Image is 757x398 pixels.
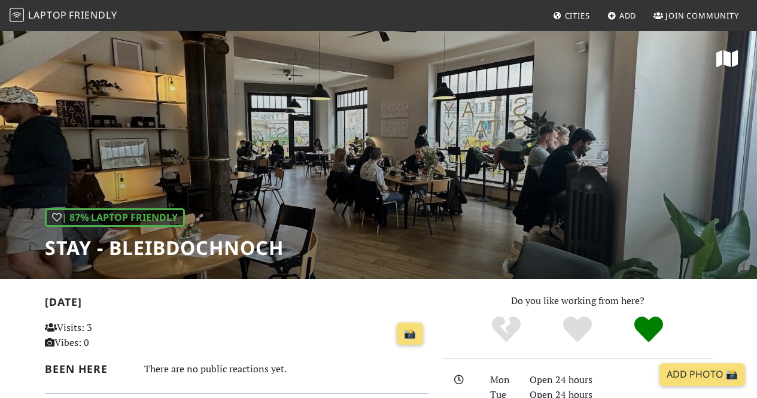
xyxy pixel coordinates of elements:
[69,8,117,22] span: Friendly
[665,10,739,21] span: Join Community
[542,315,613,345] div: Yes
[548,5,595,26] a: Cities
[659,363,745,386] a: Add Photo 📸
[603,5,642,26] a: Add
[619,10,637,21] span: Add
[522,372,720,388] div: Open 24 hours
[443,293,713,309] p: Do you like working from here?
[471,315,542,345] div: No
[45,236,284,259] h1: STAY - bleibdochnoch
[45,208,185,227] div: | 87% Laptop Friendly
[28,8,67,22] span: Laptop
[45,320,163,351] p: Visits: 3 Vibes: 0
[10,8,24,22] img: LaptopFriendly
[565,10,590,21] span: Cities
[613,315,684,345] div: Definitely!
[45,363,130,375] h2: Been here
[483,372,522,388] div: Mon
[144,360,428,378] div: There are no public reactions yet.
[10,5,117,26] a: LaptopFriendly LaptopFriendly
[649,5,744,26] a: Join Community
[397,323,423,345] a: 📸
[45,296,428,313] h2: [DATE]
